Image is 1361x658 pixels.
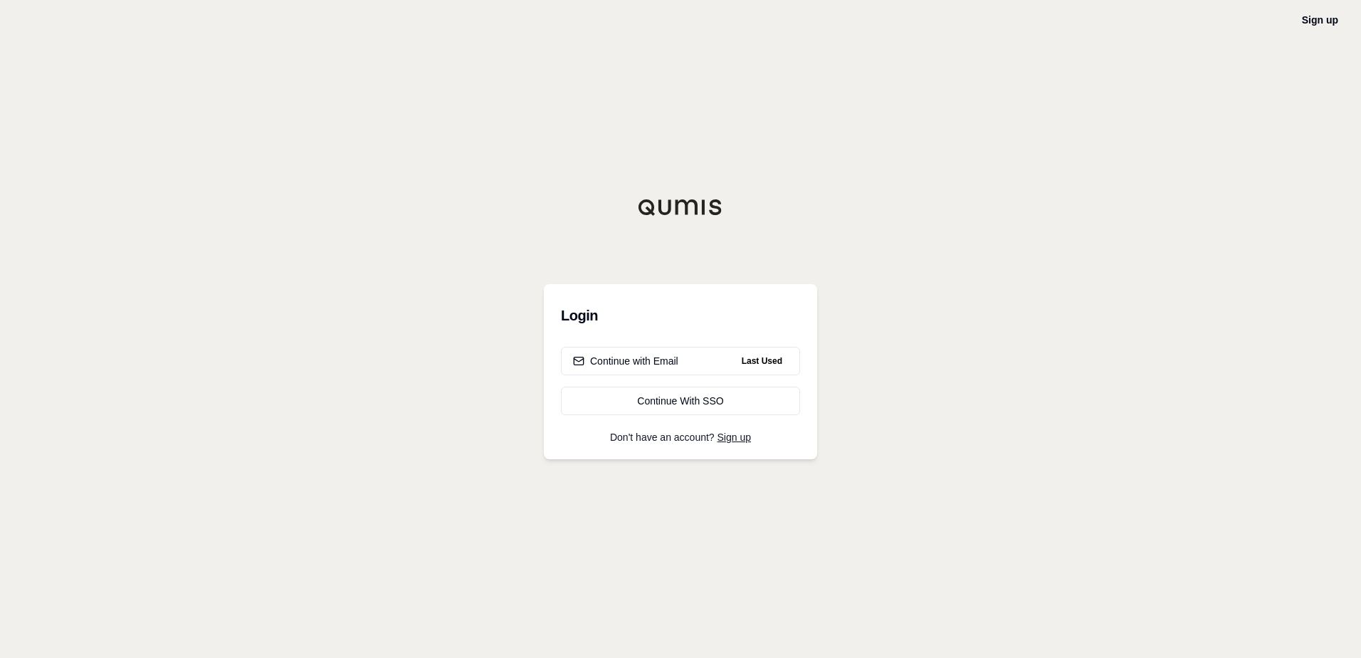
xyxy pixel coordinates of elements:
[736,352,788,370] span: Last Used
[573,394,788,408] div: Continue With SSO
[718,432,751,443] a: Sign up
[638,199,723,216] img: Qumis
[561,347,800,375] button: Continue with EmailLast Used
[573,354,678,368] div: Continue with Email
[561,301,800,330] h3: Login
[561,432,800,442] p: Don't have an account?
[1302,14,1338,26] a: Sign up
[561,387,800,415] a: Continue With SSO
